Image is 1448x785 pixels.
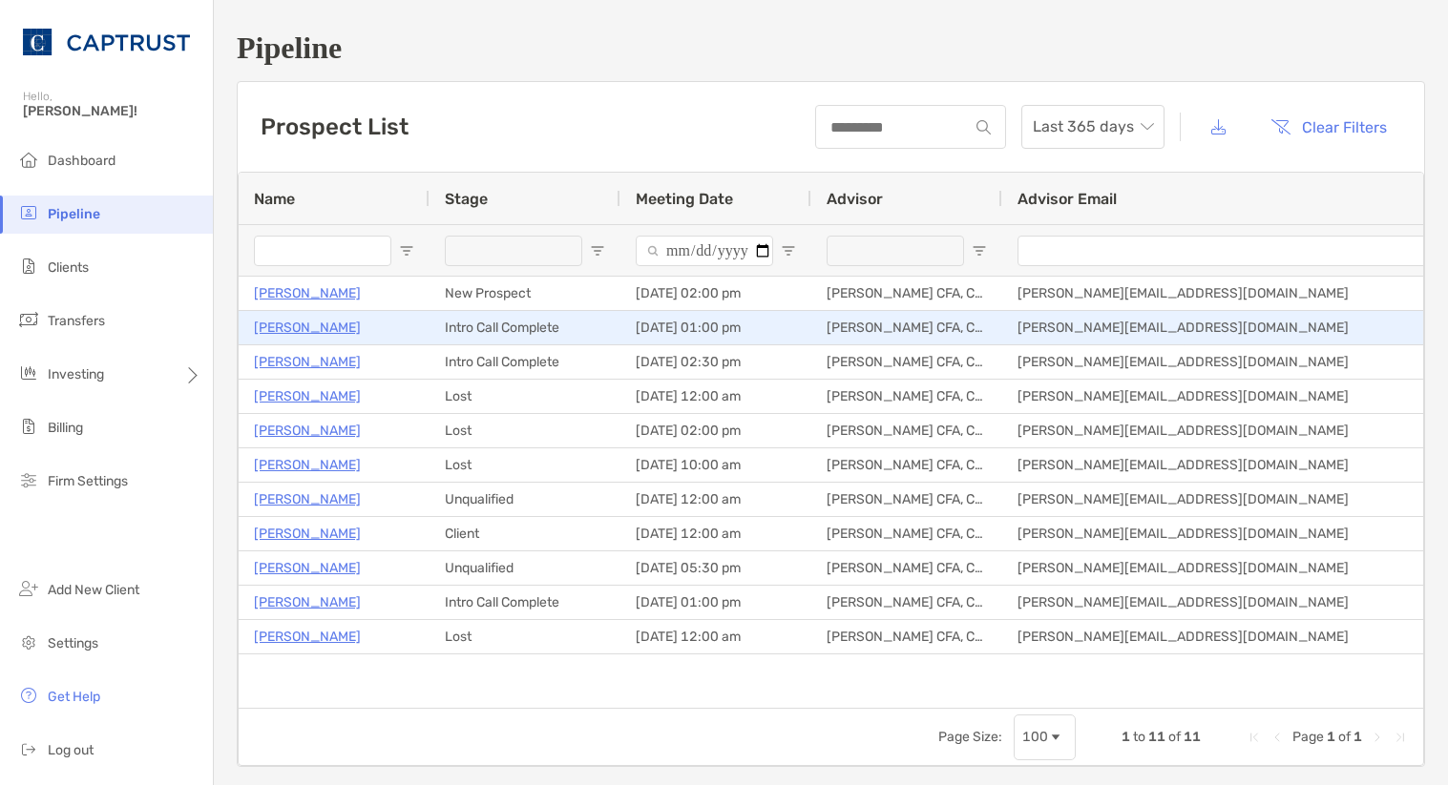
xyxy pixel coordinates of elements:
div: [PERSON_NAME] CFA, CAIA, CFP® [811,586,1002,619]
a: [PERSON_NAME] [254,487,361,511]
span: 1 [1122,729,1130,745]
img: input icon [976,120,991,134]
span: Advisor [827,190,883,208]
span: Billing [48,420,83,436]
img: firm-settings icon [17,468,40,491]
span: Firm Settings [48,473,128,489]
div: [DATE] 05:30 pm [620,551,811,585]
div: 100 [1022,729,1048,745]
input: Meeting Date Filter Input [636,236,773,266]
h1: Pipeline [237,31,1425,66]
a: [PERSON_NAME] [254,590,361,614]
div: [PERSON_NAME] CFA, CAIA, CFP® [811,620,1002,653]
div: Intro Call Complete [430,311,620,344]
div: Unqualified [430,483,620,516]
div: [PERSON_NAME] CFA, CAIA, CFP® [811,414,1002,447]
span: 11 [1148,729,1165,745]
span: Pipeline [48,206,100,222]
div: [DATE] 12:00 am [620,620,811,653]
a: [PERSON_NAME] [254,384,361,408]
div: [PERSON_NAME] CFA, CAIA, CFP® [811,551,1002,585]
span: Stage [445,190,488,208]
input: Name Filter Input [254,236,391,266]
div: Unqualified [430,551,620,585]
img: clients icon [17,255,40,278]
span: Meeting Date [636,190,733,208]
img: billing icon [17,415,40,438]
span: Page [1292,729,1324,745]
span: Add New Client [48,582,139,598]
button: Open Filter Menu [399,243,414,258]
span: of [1338,729,1351,745]
div: First Page [1247,730,1262,745]
div: [DATE] 02:30 pm [620,345,811,379]
a: [PERSON_NAME] [254,453,361,477]
div: [PERSON_NAME] CFA, CAIA, CFP® [811,311,1002,344]
span: Last 365 days [1033,106,1153,148]
img: transfers icon [17,308,40,331]
div: Last Page [1393,730,1408,745]
a: [PERSON_NAME] [254,316,361,340]
div: [DATE] 02:00 pm [620,277,811,310]
div: Lost [430,414,620,447]
div: [DATE] 01:00 pm [620,586,811,619]
span: Advisor Email [1018,190,1117,208]
span: 1 [1354,729,1362,745]
div: Next Page [1370,730,1385,745]
img: settings icon [17,630,40,653]
p: [PERSON_NAME] [254,419,361,443]
button: Open Filter Menu [972,243,987,258]
div: [PERSON_NAME] CFA, CAIA, CFP® [811,483,1002,516]
a: [PERSON_NAME] [254,556,361,580]
div: Client [430,517,620,550]
div: [DATE] 02:00 pm [620,414,811,447]
h3: Prospect List [261,114,409,140]
div: [DATE] 12:00 am [620,517,811,550]
img: add_new_client icon [17,577,40,600]
div: Lost [430,620,620,653]
span: 1 [1327,729,1335,745]
span: Settings [48,635,98,651]
span: Transfers [48,313,105,329]
div: [DATE] 01:00 pm [620,311,811,344]
div: [PERSON_NAME] CFA, CAIA, CFP® [811,345,1002,379]
div: [PERSON_NAME] CFA, CAIA, CFP® [811,277,1002,310]
div: [DATE] 10:00 am [620,448,811,482]
div: [PERSON_NAME] CFA, CAIA, CFP® [811,448,1002,482]
span: Log out [48,742,94,758]
span: Investing [48,366,104,382]
img: investing icon [17,362,40,384]
span: Dashboard [48,153,115,169]
a: [PERSON_NAME] [254,350,361,374]
span: to [1133,729,1145,745]
button: Open Filter Menu [781,243,796,258]
span: of [1168,729,1181,745]
input: Advisor Email Filter Input [1018,236,1441,266]
div: Intro Call Complete [430,586,620,619]
button: Clear Filters [1256,106,1401,148]
div: Previous Page [1270,730,1285,745]
img: pipeline icon [17,201,40,224]
a: [PERSON_NAME] [254,522,361,546]
a: [PERSON_NAME] [254,625,361,649]
div: Page Size: [938,729,1002,745]
span: Name [254,190,295,208]
a: [PERSON_NAME] [254,281,361,305]
span: [PERSON_NAME]! [23,103,201,119]
span: Get Help [48,689,100,705]
div: New Prospect [430,277,620,310]
img: get-help icon [17,684,40,707]
div: Intro Call Complete [430,345,620,379]
img: logout icon [17,737,40,760]
div: Lost [430,448,620,482]
div: [DATE] 12:00 am [620,483,811,516]
div: [PERSON_NAME] CFA, CAIA, CFP® [811,517,1002,550]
